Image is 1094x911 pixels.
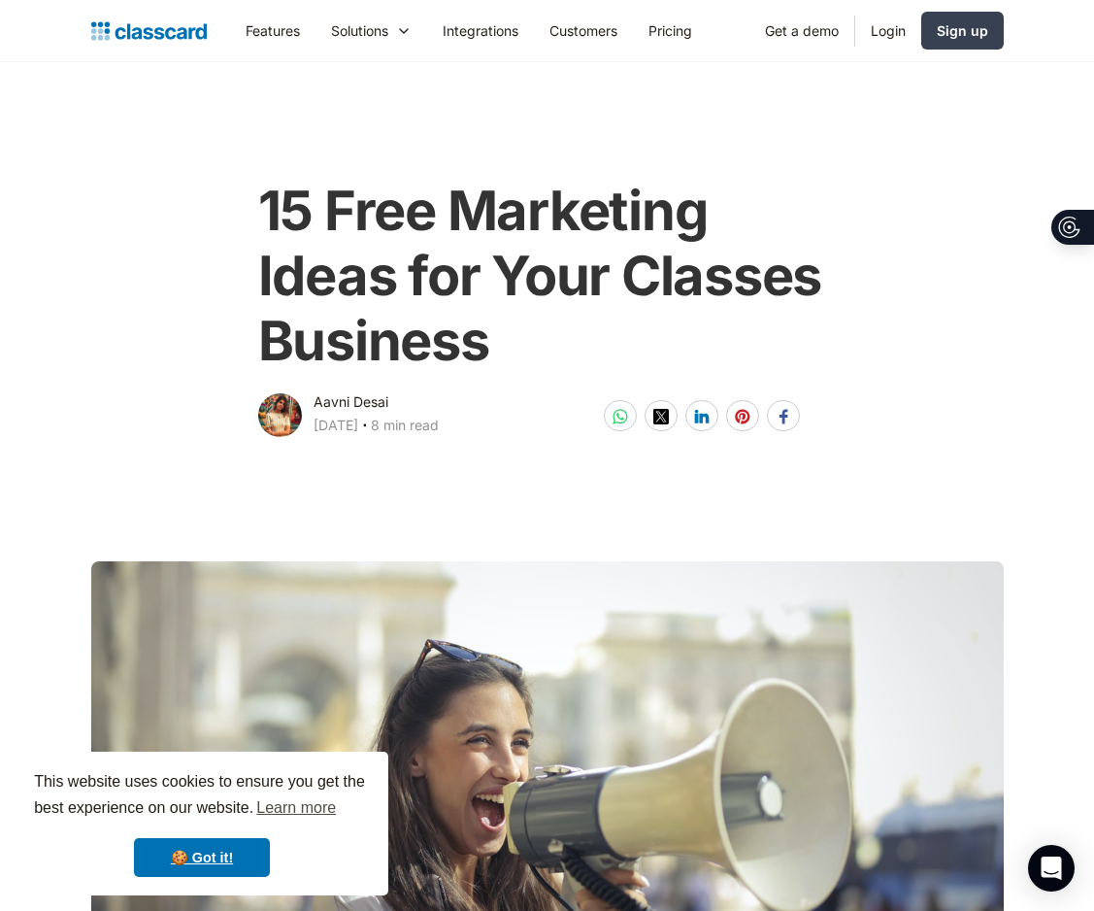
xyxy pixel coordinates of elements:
[694,409,710,424] img: linkedin-white sharing button
[613,409,628,424] img: whatsapp-white sharing button
[52,113,68,128] img: tab_domain_overview_orange.svg
[1028,845,1075,892] div: Open Intercom Messenger
[315,9,427,52] div: Solutions
[31,31,47,47] img: logo_orange.svg
[193,113,209,128] img: tab_keywords_by_traffic_grey.svg
[534,9,633,52] a: Customers
[427,9,534,52] a: Integrations
[653,409,669,424] img: twitter-white sharing button
[633,9,708,52] a: Pricing
[314,390,388,414] div: Aavni Desai
[937,20,988,41] div: Sign up
[749,9,854,52] a: Get a demo
[921,12,1004,50] a: Sign up
[258,179,837,375] h1: 15 Free Marketing Ideas for Your Classes Business
[230,9,315,52] a: Features
[91,17,207,45] a: home
[855,9,921,52] a: Login
[331,20,388,41] div: Solutions
[50,51,214,66] div: Domain: [DOMAIN_NAME]
[371,414,439,437] div: 8 min read
[776,409,791,424] img: facebook-white sharing button
[54,31,95,47] div: v 4.0.25
[31,51,47,66] img: website_grey.svg
[34,770,370,823] span: This website uses cookies to ensure you get the best experience on our website.
[314,414,358,437] div: [DATE]
[735,409,750,424] img: pinterest-white sharing button
[215,115,327,127] div: Keywords by Traffic
[74,115,174,127] div: Domain Overview
[134,838,270,877] a: dismiss cookie message
[358,414,371,441] div: ‧
[253,793,339,823] a: learn more about cookies
[16,752,388,895] div: cookieconsent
